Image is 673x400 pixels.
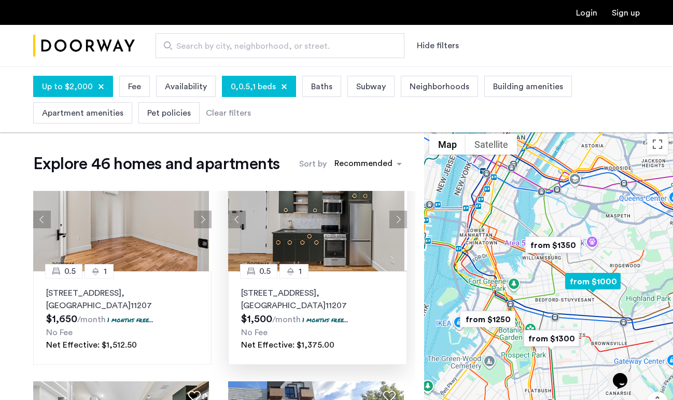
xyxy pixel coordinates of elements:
[241,328,268,337] span: No Fee
[33,154,279,174] h1: Explore 46 homes and apartments
[33,26,135,65] img: logo
[333,157,392,172] div: Recommended
[42,107,123,119] span: Apartment amenities
[521,233,585,257] div: from $1350
[228,271,406,365] a: 0.51[STREET_ADDRESS], [GEOGRAPHIC_DATA]112071 months free...No FeeNet Effective: $1,375.00
[356,80,386,93] span: Subway
[176,40,375,52] span: Search by city, neighborhood, or street.
[165,80,207,93] span: Availability
[647,134,668,155] button: Toggle fullscreen view
[612,9,640,17] a: Registration
[302,315,348,324] p: 1 months free...
[104,265,107,278] span: 1
[456,308,520,331] div: from $1250
[194,211,212,228] button: Next apartment
[241,341,334,349] span: Net Effective: $1,375.00
[33,26,135,65] a: Cazamio Logo
[46,287,199,312] p: [STREET_ADDRESS] 11207
[272,315,301,324] sub: /month
[576,9,597,17] a: Login
[466,134,517,155] button: Show satellite imagery
[228,168,404,271] img: 2016_638467421780993456.jpeg
[241,314,272,324] span: $1,500
[206,107,251,119] div: Clear filters
[228,211,246,228] button: Previous apartment
[241,287,394,312] p: [STREET_ADDRESS] 11207
[417,39,459,52] button: Show or hide filters
[46,328,73,337] span: No Fee
[520,327,583,350] div: from $1300
[77,315,106,324] sub: /month
[561,270,625,293] div: from $1000
[609,358,642,390] iframe: chat widget
[46,341,137,349] span: Net Effective: $1,512.50
[389,211,407,228] button: Next apartment
[107,315,153,324] p: 1 months free...
[156,33,404,58] input: Apartment Search
[299,158,327,170] label: Sort by
[259,265,271,278] span: 0.5
[429,134,466,155] button: Show street map
[410,80,469,93] span: Neighborhoods
[33,168,209,271] img: 2016_638467421737093516.jpeg
[231,80,276,93] span: 0,0.5,1 beds
[329,155,407,173] ng-select: sort-apartment
[147,107,191,119] span: Pet policies
[33,211,51,228] button: Previous apartment
[33,271,212,365] a: 0.51[STREET_ADDRESS], [GEOGRAPHIC_DATA]112071 months free...No FeeNet Effective: $1,512.50
[46,314,77,324] span: $1,650
[128,80,141,93] span: Fee
[311,80,332,93] span: Baths
[493,80,563,93] span: Building amenities
[64,265,76,278] span: 0.5
[299,265,302,278] span: 1
[42,80,93,93] span: Up to $2,000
